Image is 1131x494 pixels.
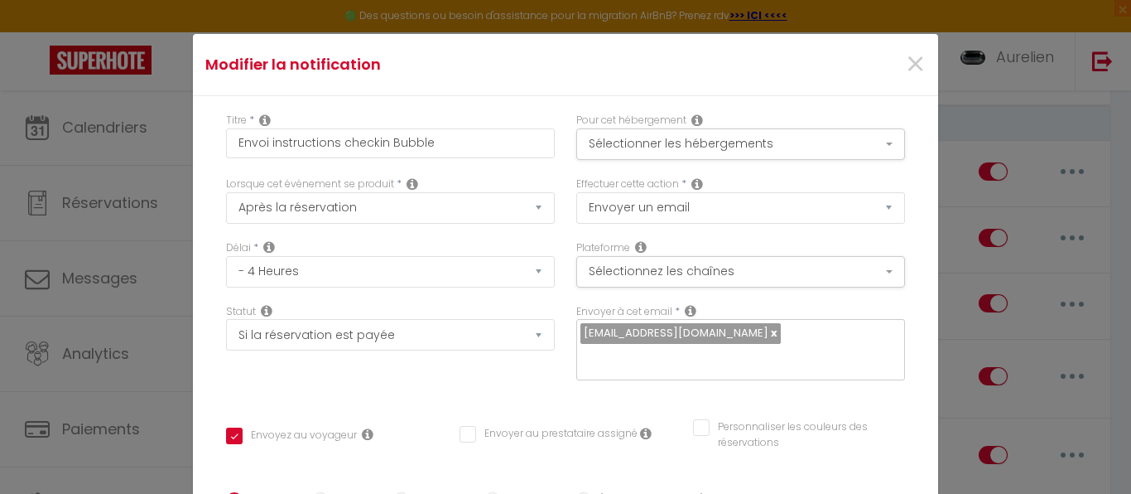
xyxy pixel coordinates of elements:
[584,325,768,341] span: [EMAIL_ADDRESS][DOMAIN_NAME]
[576,304,672,320] label: Envoyer à cet email
[905,47,926,83] button: Close
[205,53,678,76] h4: Modifier la notification
[635,240,647,254] i: Action Channel
[263,240,275,254] i: Action Time
[576,128,905,160] button: Sélectionner les hébergements
[691,114,703,127] i: This Rental
[226,177,394,192] label: Lorsque cet événement se produit
[905,40,926,90] span: ×
[576,256,905,288] button: Sélectionnez les chaînes
[576,240,630,256] label: Plateforme
[226,240,251,256] label: Délai
[261,304,272,317] i: Booking status
[407,177,418,191] i: Event Occur
[691,177,703,191] i: Action Type
[576,177,679,192] label: Effectuer cette action
[685,304,696,317] i: Recipient
[226,113,247,128] label: Titre
[259,114,271,127] i: Title
[362,428,373,441] i: Envoyer au voyageur
[576,113,686,128] label: Pour cet hébergement
[640,427,652,440] i: Envoyer au prestataire si il est assigné
[226,304,256,320] label: Statut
